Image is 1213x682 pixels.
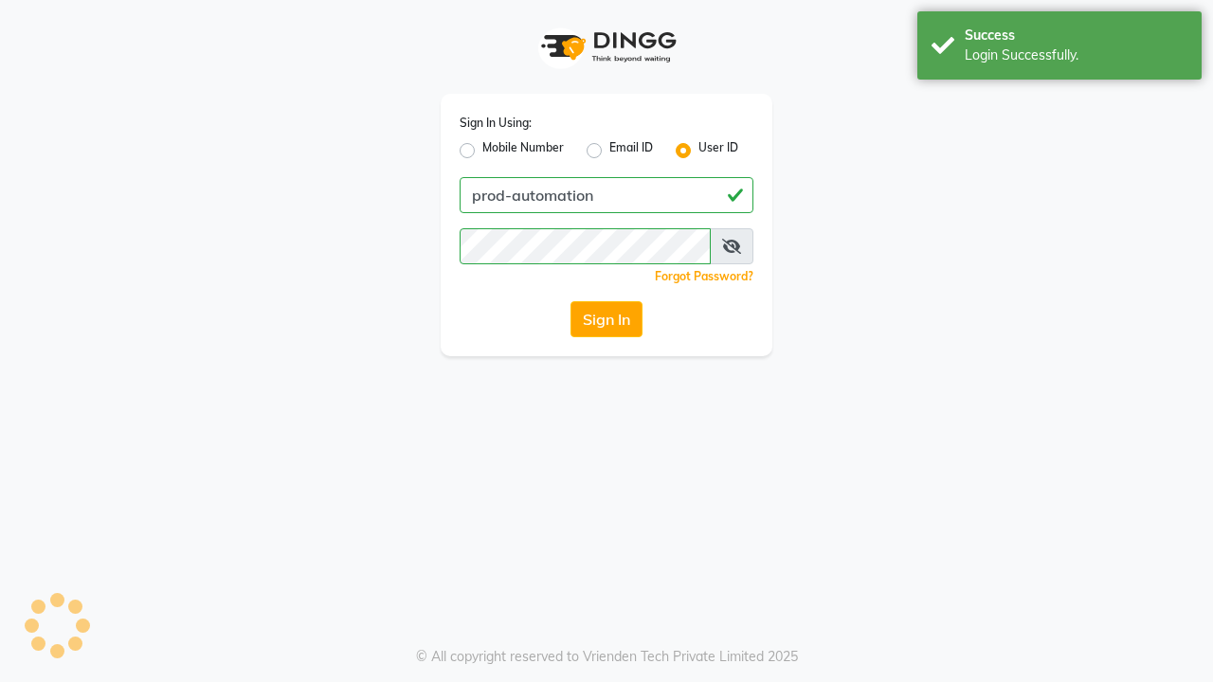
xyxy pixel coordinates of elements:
[609,139,653,162] label: Email ID
[460,115,532,132] label: Sign In Using:
[965,26,1187,45] div: Success
[482,139,564,162] label: Mobile Number
[531,19,682,75] img: logo1.svg
[460,177,753,213] input: Username
[965,45,1187,65] div: Login Successfully.
[570,301,643,337] button: Sign In
[698,139,738,162] label: User ID
[655,269,753,283] a: Forgot Password?
[460,228,711,264] input: Username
